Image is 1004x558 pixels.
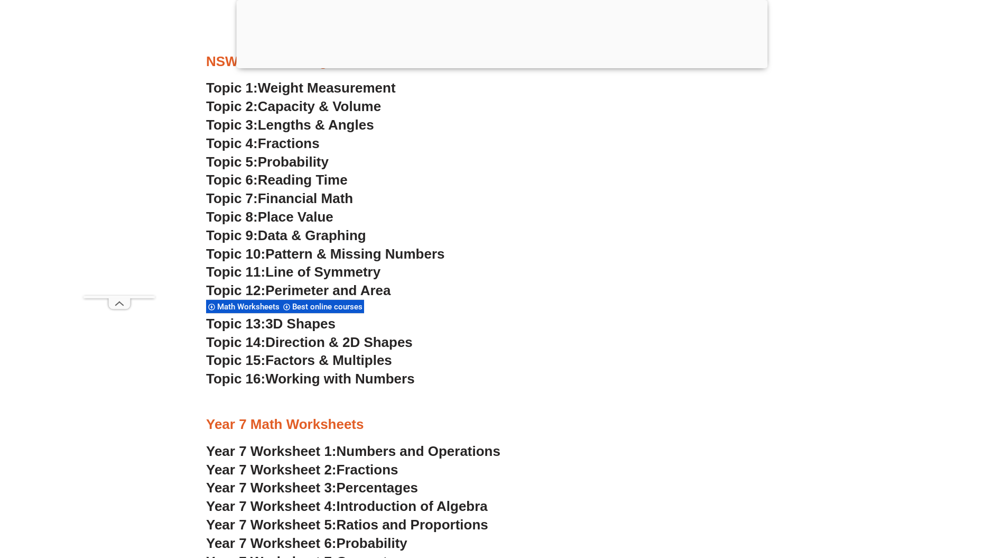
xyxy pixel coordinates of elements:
span: Topic 15: [206,352,265,368]
a: Topic 11:Line of Symmetry [206,264,380,280]
a: Topic 3:Lengths & Angles [206,117,374,133]
span: Topic 3: [206,117,258,133]
iframe: Advertisement [83,28,155,296]
span: Place Value [258,209,333,225]
span: 3D Shapes [265,316,336,332]
span: Best online courses [292,302,366,312]
span: Line of Symmetry [265,264,380,280]
span: Topic 14: [206,334,265,350]
span: Topic 7: [206,190,258,206]
span: Percentages [337,480,419,496]
span: Lengths & Angles [258,117,374,133]
span: Year 7 Worksheet 6: [206,535,337,551]
a: Topic 7:Financial Math [206,190,353,206]
iframe: Chat Widget [828,438,1004,558]
span: Topic 5: [206,154,258,170]
span: Year 7 Worksheet 3: [206,480,337,496]
span: Year 7 Worksheet 5: [206,517,337,533]
span: Topic 13: [206,316,265,332]
a: Year 7 Worksheet 1:Numbers and Operations [206,443,500,459]
a: Topic 13:3D Shapes [206,316,336,332]
span: Topic 6: [206,172,258,188]
span: Topic 8: [206,209,258,225]
span: Topic 11: [206,264,265,280]
span: Weight Measurement [258,80,396,96]
span: Math Worksheets [217,302,283,312]
a: Topic 10:Pattern & Missing Numbers [206,246,444,262]
a: Topic 15:Factors & Multiples [206,352,392,368]
span: Data & Graphing [258,227,366,243]
span: Year 7 Worksheet 1: [206,443,337,459]
a: Year 7 Worksheet 5:Ratios and Proportions [206,517,488,533]
span: Topic 1: [206,80,258,96]
span: Fractions [337,462,398,478]
h3: NSW Selective High Schools Practice Worksheets [206,53,798,71]
span: Year 7 Worksheet 2: [206,462,337,478]
span: Topic 16: [206,371,265,387]
a: Topic 12:Perimeter and Area [206,282,391,298]
span: Year 7 Worksheet 4: [206,498,337,514]
a: Topic 14:Direction & 2D Shapes [206,334,413,350]
a: Topic 2:Capacity & Volume [206,98,381,114]
div: Best online courses [281,299,364,314]
a: Topic 5:Probability [206,154,329,170]
h3: Year 7 Math Worksheets [206,416,798,434]
span: Perimeter and Area [265,282,391,298]
a: Topic 8:Place Value [206,209,333,225]
a: Year 7 Worksheet 6:Probability [206,535,407,551]
span: Factors & Multiples [265,352,392,368]
span: Topic 10: [206,246,265,262]
a: Year 7 Worksheet 4:Introduction of Algebra [206,498,488,514]
span: Topic 4: [206,135,258,151]
a: Topic 6:Reading Time [206,172,348,188]
a: Topic 4:Fractions [206,135,320,151]
span: Capacity & Volume [258,98,381,114]
a: Topic 9:Data & Graphing [206,227,366,243]
span: Probability [258,154,329,170]
span: Topic 9: [206,227,258,243]
a: Topic 16:Working with Numbers [206,371,415,387]
span: Topic 12: [206,282,265,298]
span: Numbers and Operations [337,443,500,459]
span: Topic 2: [206,98,258,114]
span: Direction & 2D Shapes [265,334,413,350]
a: Topic 1:Weight Measurement [206,80,396,96]
span: Ratios and Proportions [337,517,488,533]
span: Pattern & Missing Numbers [265,246,444,262]
span: Financial Math [258,190,353,206]
div: Math Worksheets [206,299,281,314]
a: Year 7 Worksheet 2:Fractions [206,462,398,478]
a: Year 7 Worksheet 3:Percentages [206,480,418,496]
span: Reading Time [258,172,348,188]
span: Introduction of Algebra [337,498,488,514]
span: Probability [337,535,407,551]
span: Fractions [258,135,320,151]
span: Working with Numbers [265,371,414,387]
